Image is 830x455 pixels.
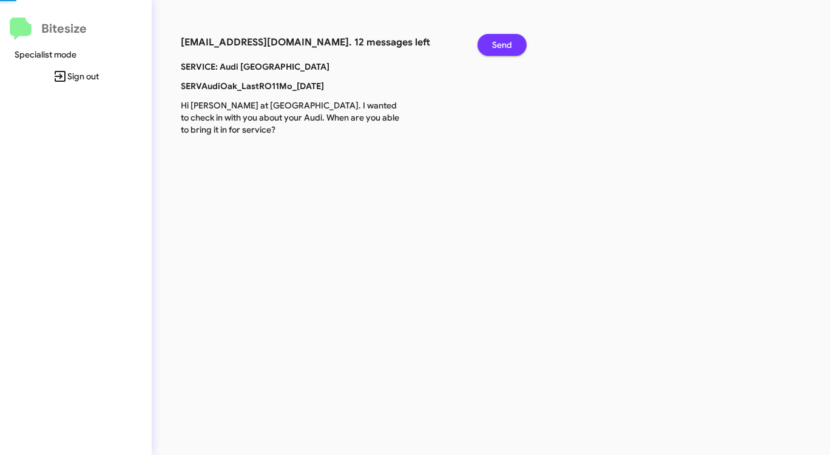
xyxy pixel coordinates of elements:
span: Sign out [10,65,142,87]
a: Bitesize [10,18,87,41]
b: SERVICE: Audi [GEOGRAPHIC_DATA] [181,61,329,72]
b: SERVAudiOak_LastRO11Mo_[DATE] [181,81,324,91]
h3: [EMAIL_ADDRESS][DOMAIN_NAME]. 12 messages left [181,34,459,51]
button: Send [477,34,527,56]
p: Hi [PERSON_NAME] at [GEOGRAPHIC_DATA]. I wanted to check in with you about your Audi. When are yo... [172,99,409,136]
span: Send [492,34,512,56]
